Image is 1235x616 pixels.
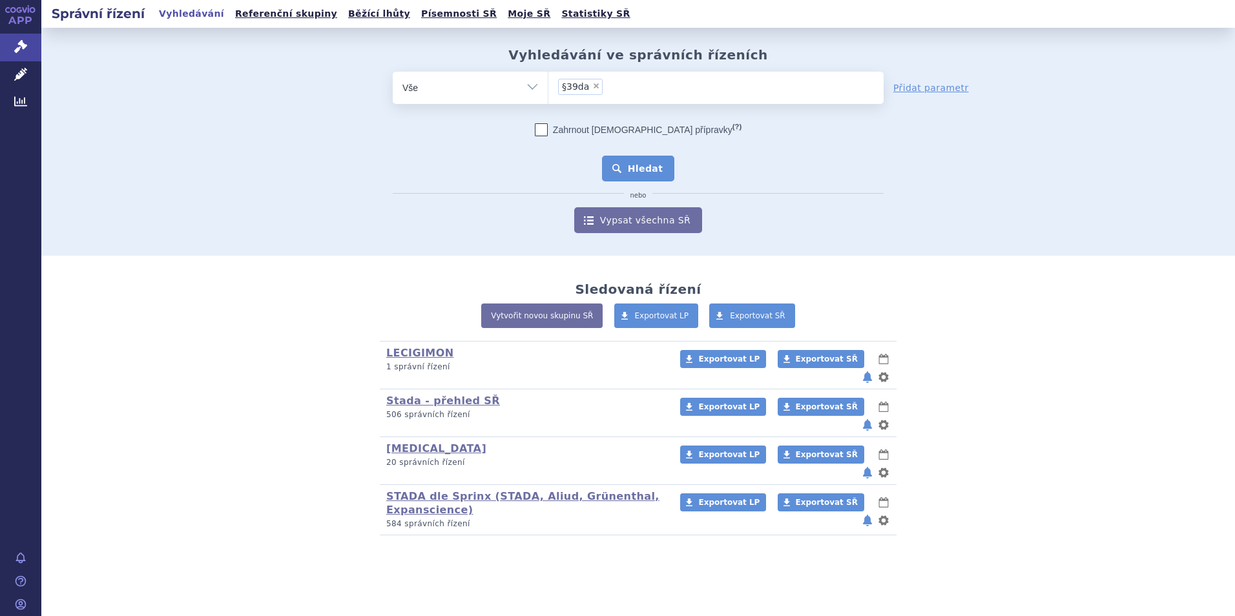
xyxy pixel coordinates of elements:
[877,465,890,480] button: nastavení
[778,398,864,416] a: Exportovat SŘ
[635,311,689,320] span: Exportovat LP
[592,82,600,90] span: ×
[386,442,486,455] a: [MEDICAL_DATA]
[796,498,858,507] span: Exportovat SŘ
[730,311,785,320] span: Exportovat SŘ
[344,5,414,23] a: Běžící lhůty
[607,78,647,94] input: §39da
[417,5,501,23] a: Písemnosti SŘ
[386,395,500,407] a: Stada - přehled SŘ
[861,369,874,385] button: notifikace
[778,350,864,368] a: Exportovat SŘ
[481,303,603,328] a: Vytvořit novou skupinu SŘ
[877,447,890,462] button: lhůty
[680,398,766,416] a: Exportovat LP
[574,207,702,233] a: Vypsat všechna SŘ
[698,354,760,364] span: Exportovat LP
[386,490,659,516] a: STADA dle Sprinx (STADA, Aliud, Grünenthal, Expanscience)
[796,354,858,364] span: Exportovat SŘ
[535,123,742,136] label: Zahrnout [DEMOGRAPHIC_DATA] přípravky
[231,5,341,23] a: Referenční skupiny
[698,498,760,507] span: Exportovat LP
[624,192,653,200] i: nebo
[680,493,766,511] a: Exportovat LP
[877,417,890,433] button: nastavení
[861,513,874,528] button: notifikace
[614,303,699,328] a: Exportovat LP
[698,402,760,411] span: Exportovat LP
[386,347,453,359] a: LECIGIMON
[680,446,766,464] a: Exportovat LP
[732,123,742,131] abbr: (?)
[861,465,874,480] button: notifikace
[877,351,890,367] button: lhůty
[562,82,589,91] span: §39da
[796,450,858,459] span: Exportovat SŘ
[155,5,228,23] a: Vyhledávání
[680,350,766,368] a: Exportovat LP
[504,5,554,23] a: Moje SŘ
[893,81,969,94] a: Přidat parametr
[386,518,663,529] p: 584 správních řízení
[778,446,864,464] a: Exportovat SŘ
[709,303,795,328] a: Exportovat SŘ
[386,457,663,468] p: 20 správních řízení
[796,402,858,411] span: Exportovat SŘ
[877,513,890,528] button: nastavení
[778,493,864,511] a: Exportovat SŘ
[508,47,768,63] h2: Vyhledávání ve správních řízeních
[861,417,874,433] button: notifikace
[698,450,760,459] span: Exportovat LP
[386,409,663,420] p: 506 správních řízení
[386,362,663,373] p: 1 správní řízení
[41,5,155,23] h2: Správní řízení
[877,495,890,510] button: lhůty
[575,282,701,297] h2: Sledovaná řízení
[602,156,675,181] button: Hledat
[877,369,890,385] button: nastavení
[877,399,890,415] button: lhůty
[557,5,634,23] a: Statistiky SŘ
